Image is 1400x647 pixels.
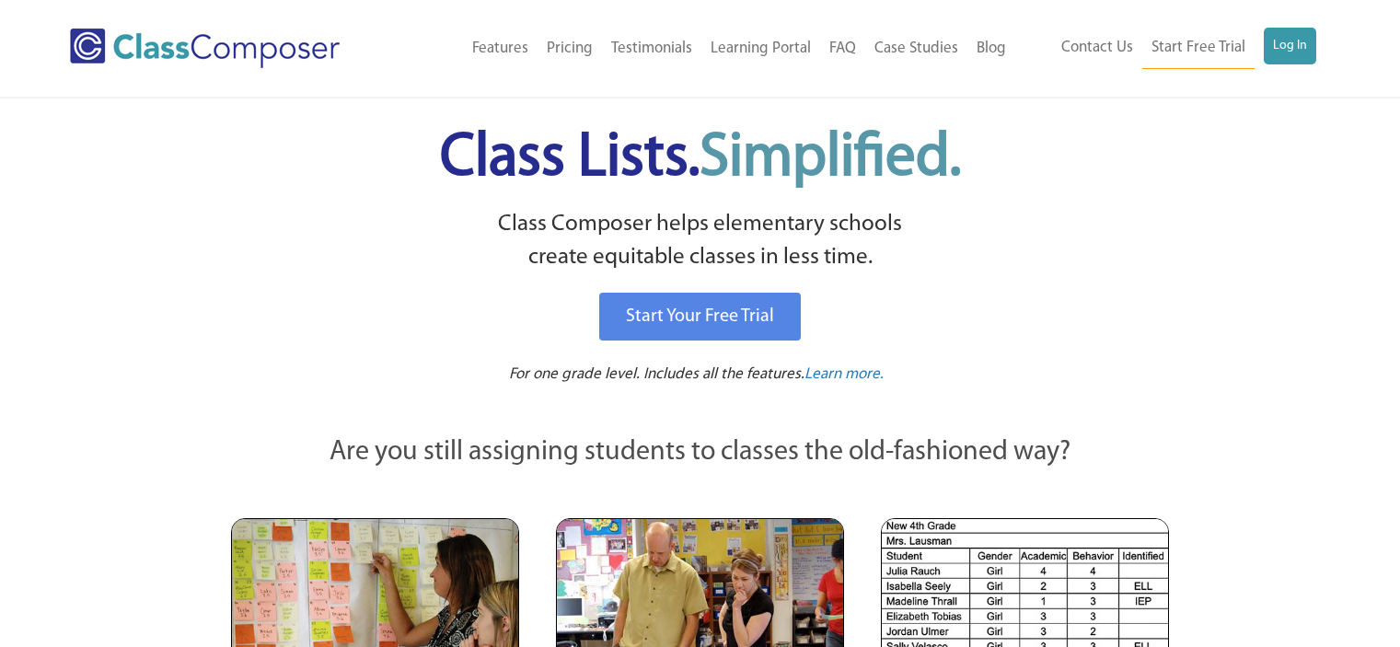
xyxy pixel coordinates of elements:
p: Class Composer helps elementary schools create equitable classes in less time. [228,208,1173,275]
a: Testimonials [602,29,701,69]
span: Start Your Free Trial [626,307,774,326]
p: Are you still assigning students to classes the old-fashioned way? [231,433,1170,473]
span: For one grade level. Includes all the features. [509,366,804,382]
a: Start Your Free Trial [599,293,801,341]
a: Case Studies [865,29,967,69]
a: Learn more. [804,364,884,387]
a: Blog [967,29,1015,69]
nav: Header Menu [399,29,1014,69]
span: Simplified. [700,129,961,189]
a: Start Free Trial [1142,28,1255,69]
a: Contact Us [1052,28,1142,68]
span: Class Lists. [440,129,961,189]
a: Log In [1264,28,1316,64]
a: Pricing [538,29,602,69]
span: Learn more. [804,366,884,382]
a: Learning Portal [701,29,820,69]
a: FAQ [820,29,865,69]
img: Class Composer [70,29,340,68]
a: Features [463,29,538,69]
nav: Header Menu [1015,28,1316,69]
